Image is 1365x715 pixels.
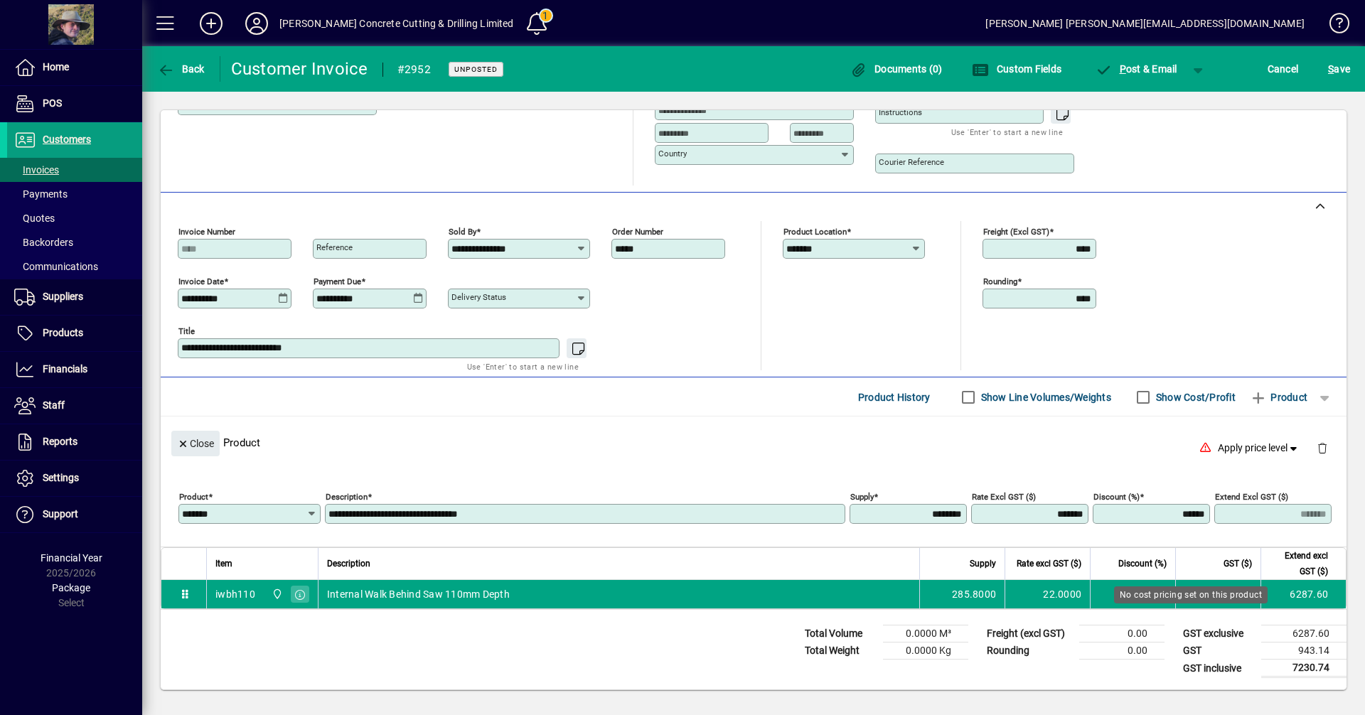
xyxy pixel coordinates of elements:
a: Reports [7,424,142,460]
a: Payments [7,182,142,206]
a: Settings [7,461,142,496]
td: 0.0000 M³ [883,625,968,643]
a: POS [7,86,142,122]
span: Description [327,556,370,571]
mat-label: Invoice date [178,276,224,286]
span: ave [1328,58,1350,80]
mat-label: Title [178,326,195,336]
button: Product [1243,385,1315,410]
span: Settings [43,472,79,483]
span: Products [43,327,83,338]
button: Close [171,431,220,456]
span: Product [1250,386,1307,409]
span: Package [52,582,90,593]
td: 6287.60 [1261,625,1347,643]
span: Invoices [14,164,59,176]
mat-label: Rate excl GST ($) [972,492,1036,502]
td: 943.14 [1175,580,1260,608]
span: POS [43,97,62,109]
span: Supply [970,556,996,571]
td: Freight (excl GST) [980,625,1079,643]
a: Staff [7,388,142,424]
span: Staff [43,399,65,411]
mat-label: Supply [850,492,874,502]
span: 285.8000 [952,587,996,601]
span: Financials [43,363,87,375]
label: Show Cost/Profit [1153,390,1236,404]
mat-label: Product location [783,227,847,237]
mat-label: Sold by [449,227,476,237]
td: Rounding [980,643,1079,660]
span: Payments [14,188,68,200]
span: Communications [14,261,98,272]
a: Backorders [7,230,142,254]
button: Profile [234,11,279,36]
span: P [1120,63,1126,75]
span: Quotes [14,213,55,224]
a: Financials [7,352,142,387]
td: 0.00 [1079,625,1165,643]
span: Close [177,432,214,456]
button: Back [154,56,208,82]
td: 0.0000 Kg [883,643,968,660]
td: GST inclusive [1176,660,1261,677]
a: Quotes [7,206,142,230]
a: Knowledge Base [1319,3,1347,49]
span: Cancel [1268,58,1299,80]
mat-label: Payment due [314,276,361,286]
mat-label: Order number [612,227,663,237]
div: 22.0000 [1014,587,1081,601]
a: Communications [7,254,142,279]
td: 0.00 [1079,643,1165,660]
span: Apply price level [1218,441,1300,456]
span: ost & Email [1095,63,1177,75]
mat-label: Discount (%) [1093,492,1140,502]
span: Financial Year [41,552,102,564]
label: Show Line Volumes/Weights [978,390,1111,404]
mat-label: Invoice number [178,227,235,237]
td: GST exclusive [1176,625,1261,643]
td: Total Weight [798,643,883,660]
button: Post & Email [1088,56,1184,82]
a: Support [7,497,142,532]
span: Customers [43,134,91,145]
span: GST ($) [1224,556,1252,571]
td: 943.14 [1261,643,1347,660]
button: Add [188,11,234,36]
button: Custom Fields [968,56,1065,82]
span: Discount (%) [1118,556,1167,571]
a: Suppliers [7,279,142,315]
span: Documents (0) [850,63,943,75]
span: Suppliers [43,291,83,302]
a: Invoices [7,158,142,182]
span: Item [215,556,232,571]
mat-label: Delivery status [451,292,506,302]
mat-label: Extend excl GST ($) [1215,492,1288,502]
td: 6287.60 [1260,580,1346,608]
mat-hint: Use 'Enter' to start a new line [951,124,1063,140]
span: Rate excl GST ($) [1017,556,1081,571]
button: Product History [852,385,936,410]
app-page-header-button: Close [168,436,223,449]
button: Save [1324,56,1354,82]
button: Cancel [1264,56,1302,82]
mat-label: Reference [316,242,353,252]
mat-label: Product [179,492,208,502]
div: No cost pricing set on this product [1114,586,1268,603]
div: #2952 [397,58,431,81]
span: Unposted [454,65,498,74]
mat-label: Instructions [879,107,922,117]
span: Extend excl GST ($) [1270,548,1328,579]
span: Support [43,508,78,520]
mat-label: Rounding [983,276,1017,286]
td: 0.0000 [1090,580,1175,608]
span: Reports [43,436,77,447]
span: Custom Fields [972,63,1061,75]
span: Central [268,586,284,602]
button: Apply price level [1212,436,1306,461]
mat-label: Description [326,492,368,502]
app-page-header-button: Delete [1305,441,1339,454]
mat-hint: Use 'Enter' to start a new line [467,358,579,375]
span: Product History [858,386,931,409]
mat-label: Freight (excl GST) [983,227,1049,237]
